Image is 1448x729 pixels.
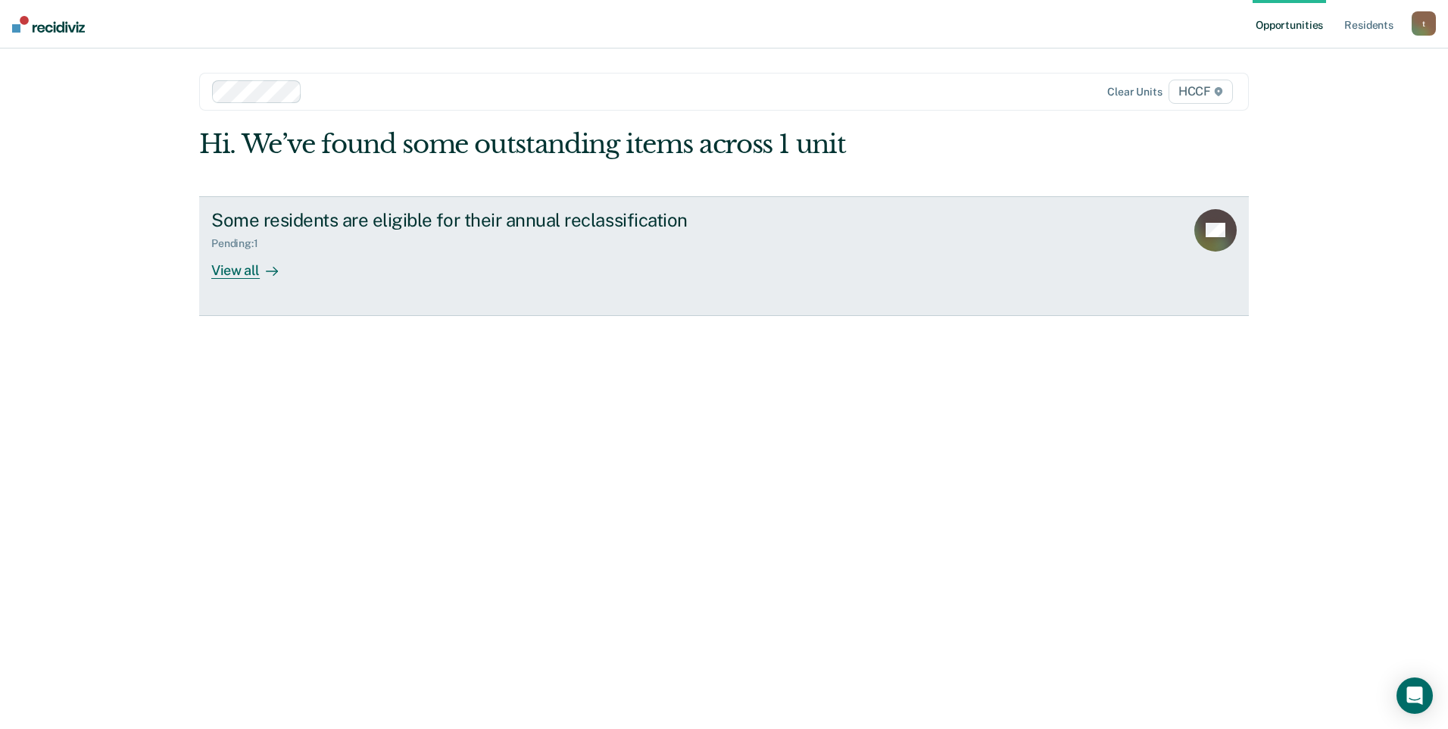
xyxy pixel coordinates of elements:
[211,209,743,231] div: Some residents are eligible for their annual reclassification
[1397,677,1433,714] div: Open Intercom Messenger
[199,129,1039,160] div: Hi. We’ve found some outstanding items across 1 unit
[12,16,85,33] img: Recidiviz
[1107,86,1162,99] div: Clear units
[199,196,1249,316] a: Some residents are eligible for their annual reclassificationPending:1View all
[1412,11,1436,36] button: t
[211,237,270,250] div: Pending : 1
[1169,80,1233,104] span: HCCF
[211,249,296,279] div: View all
